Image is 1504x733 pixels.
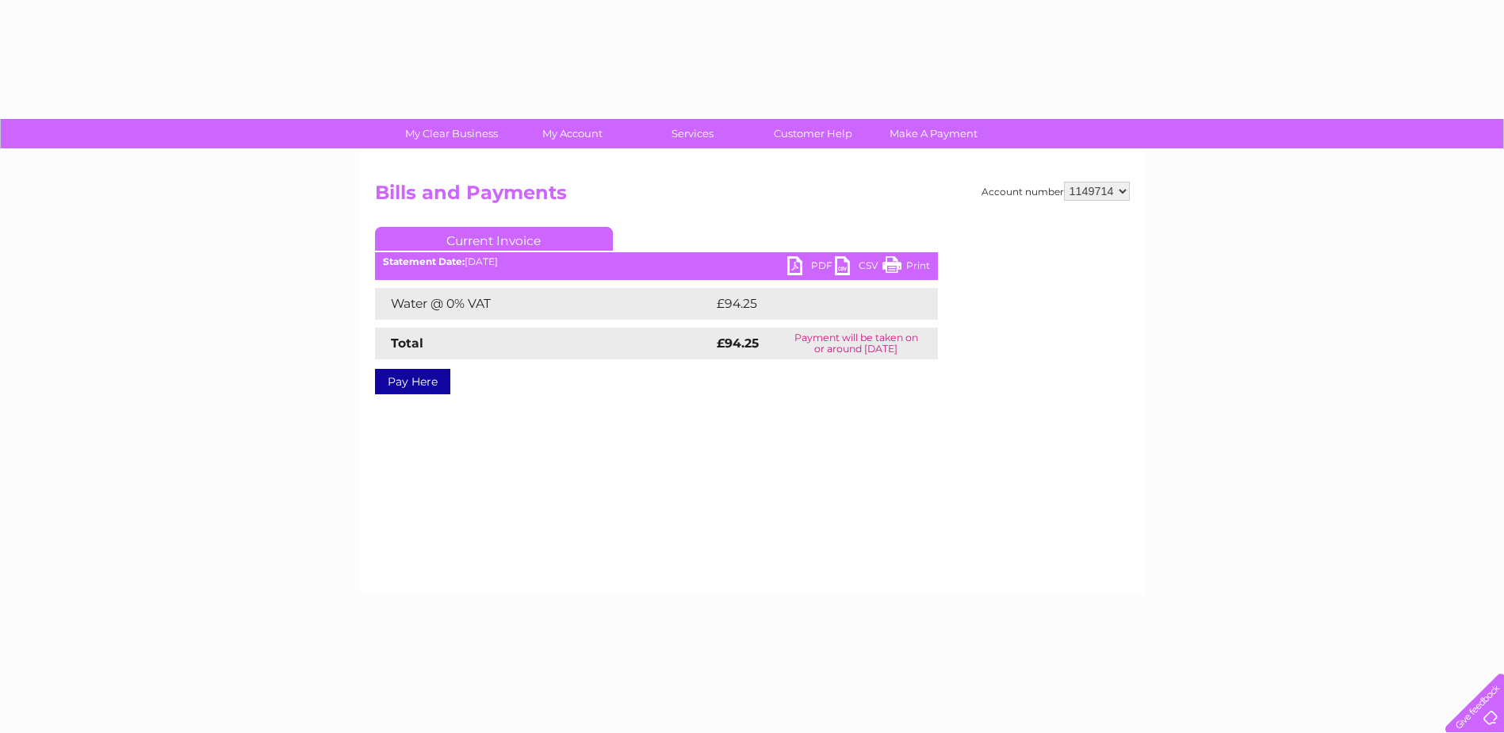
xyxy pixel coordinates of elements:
a: PDF [787,256,835,279]
td: Payment will be taken on or around [DATE] [775,328,938,359]
a: Pay Here [375,369,450,394]
b: Statement Date: [383,255,465,267]
a: Make A Payment [868,119,999,148]
a: Print [882,256,930,279]
a: Customer Help [748,119,878,148]
a: CSV [835,256,882,279]
strong: £94.25 [717,336,759,351]
a: Current Invoice [375,227,613,251]
td: Water @ 0% VAT [375,288,713,320]
a: My Account [507,119,637,148]
div: [DATE] [375,256,938,267]
a: Services [627,119,758,148]
a: My Clear Business [386,119,517,148]
div: Account number [982,182,1130,201]
strong: Total [391,336,423,351]
td: £94.25 [713,288,906,320]
h2: Bills and Payments [375,182,1130,212]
